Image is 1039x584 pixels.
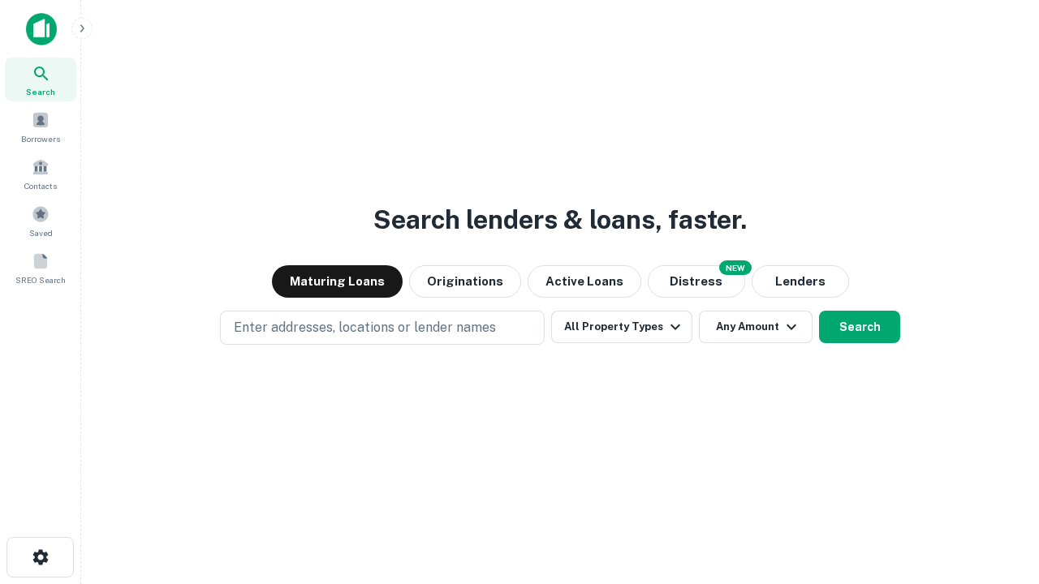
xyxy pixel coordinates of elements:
[5,246,76,290] a: SREO Search
[5,199,76,243] a: Saved
[409,265,521,298] button: Originations
[752,265,849,298] button: Lenders
[5,105,76,148] a: Borrowers
[26,13,57,45] img: capitalize-icon.png
[21,132,60,145] span: Borrowers
[958,454,1039,532] iframe: Chat Widget
[373,200,747,239] h3: Search lenders & loans, faster.
[26,85,55,98] span: Search
[648,265,745,298] button: Search distressed loans with lien and other non-mortgage details.
[719,260,752,275] div: NEW
[528,265,641,298] button: Active Loans
[819,311,900,343] button: Search
[29,226,53,239] span: Saved
[551,311,692,343] button: All Property Types
[5,152,76,195] a: Contacts
[220,311,545,345] button: Enter addresses, locations or lender names
[234,318,496,337] p: Enter addresses, locations or lender names
[15,273,66,286] span: SREO Search
[272,265,403,298] button: Maturing Loans
[24,179,57,192] span: Contacts
[5,58,76,101] a: Search
[699,311,813,343] button: Any Amount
